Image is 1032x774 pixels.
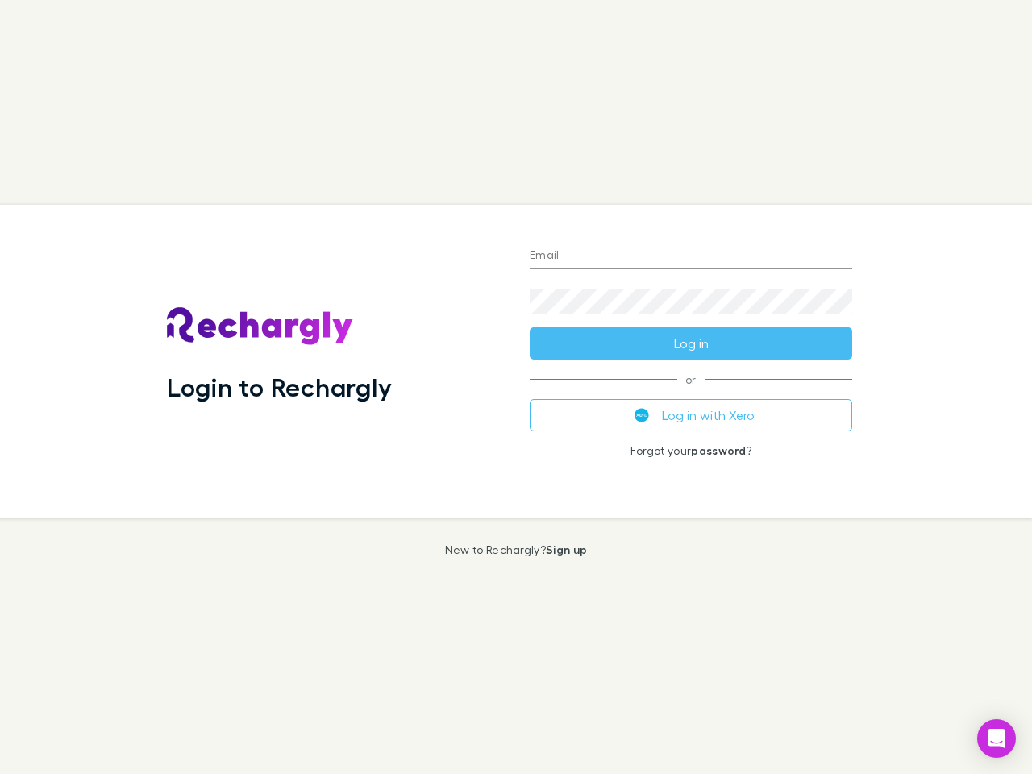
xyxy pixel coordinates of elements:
div: Open Intercom Messenger [977,719,1016,758]
p: New to Rechargly? [445,543,588,556]
a: password [691,443,746,457]
img: Rechargly's Logo [167,307,354,346]
h1: Login to Rechargly [167,372,392,402]
button: Log in with Xero [530,399,852,431]
span: or [530,379,852,380]
button: Log in [530,327,852,360]
p: Forgot your ? [530,444,852,457]
a: Sign up [546,543,587,556]
img: Xero's logo [635,408,649,422]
